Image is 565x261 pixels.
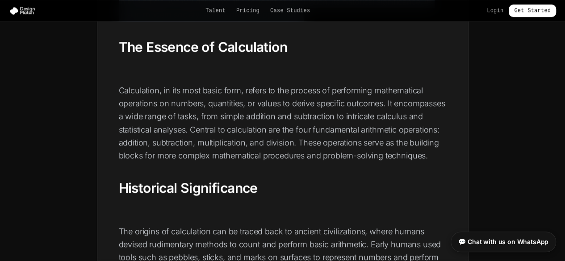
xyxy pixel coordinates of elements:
[205,7,226,14] a: Talent
[119,84,447,162] p: Calculation, in its most basic form, refers to the process of performing mathematical operations ...
[451,232,556,252] a: 💬 Chat with us on WhatsApp
[119,39,287,55] strong: The Essence of Calculation
[236,7,259,14] a: Pricing
[119,180,258,196] strong: Historical Significance
[487,7,503,14] a: Login
[270,7,310,14] a: Case Studies
[509,4,556,17] a: Get Started
[9,6,39,15] img: Design Match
